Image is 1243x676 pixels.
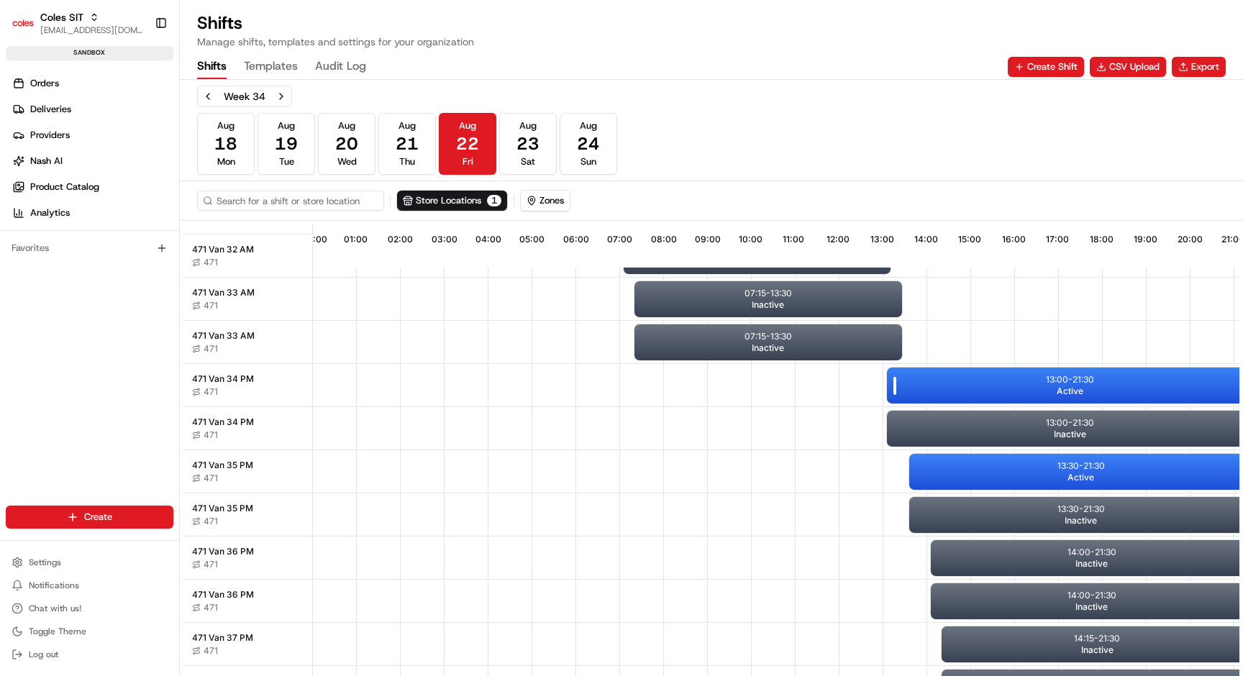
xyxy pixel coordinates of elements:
button: Shifts [197,55,227,79]
p: 13:00 - 21:30 [1046,417,1094,429]
button: 471 [192,559,218,570]
button: 471 [192,516,218,527]
button: 471 [192,257,218,268]
span: Notifications [29,580,79,591]
span: 20 [335,132,358,155]
span: Aug [278,119,295,132]
span: Product Catalog [30,181,99,193]
span: Tue [279,155,294,168]
span: Orders [30,77,59,90]
span: 471 [204,645,218,657]
span: 471 Van 33 AM [192,330,255,342]
span: Inactive [1075,558,1108,570]
span: 471 Van 35 PM [192,503,253,514]
button: Toggle Theme [6,621,173,641]
button: Coles SITColes SIT[EMAIL_ADDRESS][DOMAIN_NAME] [6,6,149,40]
button: Next week [271,86,291,106]
span: Aug [459,119,476,132]
button: Chat with us! [6,598,173,618]
span: 471 Van 33 AM [192,287,255,298]
span: 10:00 [739,234,762,245]
p: 13:30 - 21:30 [1057,460,1105,472]
span: Inactive [1054,429,1086,440]
span: 14:00 [914,234,938,245]
span: 21 [396,132,419,155]
p: 13:30 - 21:30 [1057,503,1105,515]
span: 471 Van 35 PM [192,460,253,471]
span: Thu [399,155,415,168]
p: Manage shifts, templates and settings for your organization [197,35,474,49]
span: 471 [204,300,218,311]
span: Aug [399,119,416,132]
a: Orders [6,72,179,95]
span: 15:00 [958,234,981,245]
span: 19:00 [1134,234,1157,245]
button: Aug24Sun [560,113,617,175]
button: Store Locations1 [397,191,507,211]
span: Chat with us! [29,603,81,614]
span: Inactive [1081,644,1114,656]
span: Sat [521,155,535,168]
span: Toggle Theme [29,626,86,637]
span: Log out [29,649,58,660]
button: 471 [192,300,218,311]
span: Active [1057,385,1083,397]
span: 04:00 [475,234,501,245]
button: 471 [192,343,218,355]
button: Previous week [198,86,218,106]
span: API Documentation [136,209,231,223]
span: Active [1067,472,1094,483]
button: Store Locations1 [396,190,508,211]
button: Aug20Wed [318,113,375,175]
span: Pylon [143,244,174,255]
p: Welcome 👋 [14,58,262,81]
img: Nash [14,14,43,43]
button: 471 [192,429,218,441]
p: 07:15 - 13:30 [745,331,792,342]
span: 471 Van 36 PM [192,589,254,600]
button: [EMAIL_ADDRESS][DOMAIN_NAME] [40,24,143,36]
span: 08:00 [651,234,677,245]
span: 471 [204,386,218,398]
span: 06:00 [563,234,589,245]
button: CSV Upload [1090,57,1166,77]
span: 471 Van 32 AM [192,244,254,255]
button: Create [6,506,173,529]
button: Log out [6,644,173,664]
span: 471 Van 34 PM [192,373,254,385]
img: 1736555255976-a54dd68f-1ca7-489b-9aae-adbdc363a1c4 [14,137,40,163]
div: sandbox [6,46,173,60]
button: Start new chat [245,142,262,159]
span: 01:00 [344,234,368,245]
span: 02:00 [388,234,413,245]
a: 📗Knowledge Base [9,203,116,229]
span: 11:00 [783,234,804,245]
span: 471 [204,516,218,527]
span: 471 [204,472,218,484]
span: 471 Van 34 PM [192,416,254,428]
span: 1 [487,195,501,206]
span: Aug [519,119,537,132]
span: 07:00 [607,234,632,245]
span: Inactive [752,299,784,311]
span: 16:00 [1002,234,1026,245]
a: Providers [6,124,179,147]
span: Sun [580,155,596,168]
button: 471 [192,602,218,613]
span: 18:00 [1090,234,1114,245]
span: 09:00 [695,234,721,245]
button: Zones [520,190,570,211]
div: Favorites [6,237,173,260]
span: Coles SIT [40,10,83,24]
span: Inactive [1075,601,1108,613]
span: Aug [338,119,355,132]
button: Aug19Tue [258,113,315,175]
span: 13:00 [870,234,894,245]
p: 14:15 - 21:30 [1074,633,1120,644]
button: 471 [192,472,218,484]
span: 20:00 [1178,234,1203,245]
button: Zones [521,191,570,211]
span: Nash AI [30,155,63,168]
